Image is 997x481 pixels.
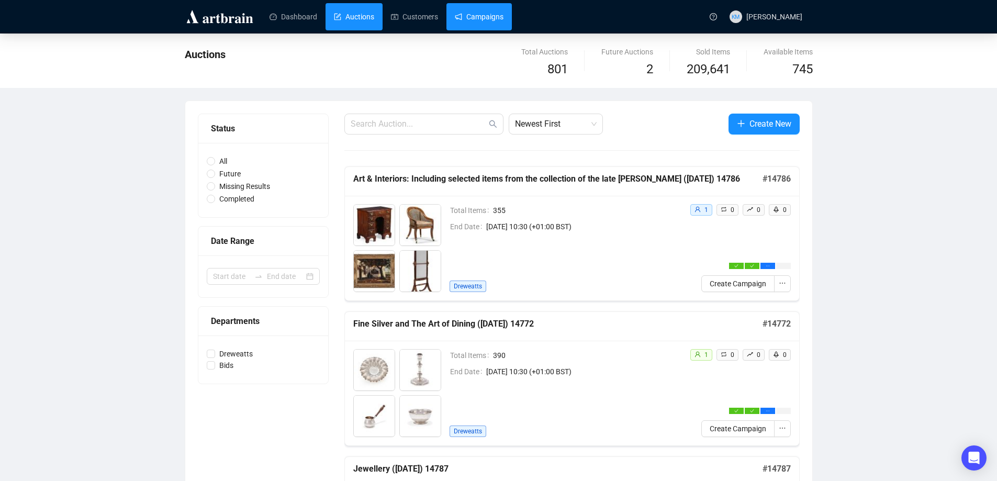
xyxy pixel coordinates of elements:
[489,120,497,128] span: search
[354,251,395,292] img: 1003_1.jpg
[732,12,740,21] span: KM
[687,46,730,58] div: Sold Items
[515,114,597,134] span: Newest First
[766,264,770,268] span: ellipsis
[773,351,779,357] span: rocket
[694,206,701,212] span: user
[731,351,734,359] span: 0
[773,206,779,212] span: rocket
[254,272,263,281] span: swap-right
[601,46,653,58] div: Future Auctions
[734,264,738,268] span: check
[211,315,316,328] div: Departments
[763,318,791,330] h5: # 14772
[961,445,987,471] div: Open Intercom Messenger
[701,420,775,437] button: Create Campaign
[354,396,395,437] img: 3_1.jpg
[764,46,813,58] div: Available Items
[704,206,708,214] span: 1
[450,281,486,292] span: Dreweatts
[779,424,786,432] span: ellipsis
[353,318,763,330] h5: Fine Silver and The Art of Dining ([DATE]) 14772
[351,118,487,130] input: Search Auction...
[792,62,813,76] span: 745
[493,205,681,216] span: 355
[215,193,259,205] span: Completed
[731,206,734,214] span: 0
[694,351,701,357] span: user
[779,279,786,287] span: ellipsis
[547,62,568,76] span: 801
[185,48,226,61] span: Auctions
[254,272,263,281] span: to
[354,205,395,245] img: 1001_1.jpg
[354,350,395,390] img: 1_1.jpg
[729,114,800,135] button: Create New
[763,173,791,185] h5: # 14786
[344,311,800,446] a: Fine Silver and The Art of Dining ([DATE]) 14772#14772Total Items390End Date[DATE] 10:30 (+01:00 ...
[450,221,486,232] span: End Date
[521,46,568,58] div: Total Auctions
[213,271,250,282] input: Start date
[400,251,441,292] img: 1004_1.jpg
[734,409,738,413] span: check
[704,351,708,359] span: 1
[211,234,316,248] div: Date Range
[749,117,791,130] span: Create New
[391,3,438,30] a: Customers
[701,275,775,292] button: Create Campaign
[270,3,317,30] a: Dashboard
[646,62,653,76] span: 2
[486,366,681,377] span: [DATE] 10:30 (+01:00 BST)
[721,206,727,212] span: retweet
[710,278,766,289] span: Create Campaign
[721,351,727,357] span: retweet
[746,13,802,21] span: [PERSON_NAME]
[450,426,486,437] span: Dreweatts
[710,13,717,20] span: question-circle
[334,3,374,30] a: Auctions
[400,396,441,437] img: 4_1.jpg
[455,3,503,30] a: Campaigns
[211,122,316,135] div: Status
[766,409,770,413] span: ellipsis
[757,351,760,359] span: 0
[757,206,760,214] span: 0
[450,205,493,216] span: Total Items
[400,205,441,245] img: 1002_1.jpg
[750,409,754,413] span: check
[737,119,745,128] span: plus
[763,463,791,475] h5: # 14787
[450,350,493,361] span: Total Items
[747,206,753,212] span: rise
[215,348,257,360] span: Dreweatts
[353,173,763,185] h5: Art & Interiors: Including selected items from the collection of the late [PERSON_NAME] ([DATE]) ...
[493,350,681,361] span: 390
[267,271,304,282] input: End date
[783,351,787,359] span: 0
[750,264,754,268] span: check
[344,166,800,301] a: Art & Interiors: Including selected items from the collection of the late [PERSON_NAME] ([DATE]) ...
[687,60,730,80] span: 209,641
[215,155,231,167] span: All
[747,351,753,357] span: rise
[710,423,766,434] span: Create Campaign
[783,206,787,214] span: 0
[450,366,486,377] span: End Date
[486,221,681,232] span: [DATE] 10:30 (+01:00 BST)
[215,181,274,192] span: Missing Results
[400,350,441,390] img: 2_1.jpg
[185,8,255,25] img: logo
[353,463,763,475] h5: Jewellery ([DATE]) 14787
[215,360,238,371] span: Bids
[215,168,245,180] span: Future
